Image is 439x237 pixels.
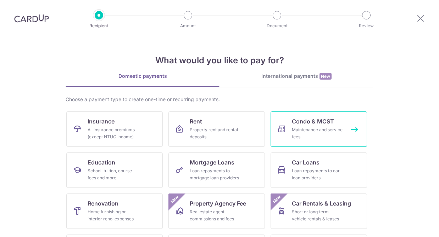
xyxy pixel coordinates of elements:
[66,96,373,103] div: Choose a payment type to create one-time or recurring payments.
[66,54,373,67] h4: What would you like to pay for?
[88,199,118,208] span: Renovation
[271,193,367,229] a: Car Rentals & LeasingShort or long‑term vehicle rentals & leasesNew
[340,22,393,29] p: Review
[292,117,334,126] span: Condo & MCST
[73,22,125,29] p: Recipient
[251,22,303,29] p: Document
[292,208,343,222] div: Short or long‑term vehicle rentals & leases
[66,73,220,80] div: Domestic payments
[292,126,343,140] div: Maintenance and service fees
[162,22,214,29] p: Amount
[190,167,241,181] div: Loan repayments to mortgage loan providers
[14,14,49,23] img: CardUp
[88,158,115,167] span: Education
[88,208,139,222] div: Home furnishing or interior reno-expenses
[66,193,163,229] a: RenovationHome furnishing or interior reno-expenses
[190,126,241,140] div: Property rent and rental deposits
[292,158,319,167] span: Car Loans
[190,199,246,208] span: Property Agency Fee
[88,126,139,140] div: All insurance premiums (except NTUC Income)
[66,111,163,147] a: InsuranceAll insurance premiums (except NTUC Income)
[66,152,163,188] a: EducationSchool, tuition, course fees and more
[319,73,332,80] span: New
[88,167,139,181] div: School, tuition, course fees and more
[168,152,265,188] a: Mortgage LoansLoan repayments to mortgage loan providers
[220,73,373,80] div: International payments
[190,117,202,126] span: Rent
[292,167,343,181] div: Loan repayments to car loan providers
[168,193,265,229] a: Property Agency FeeReal estate agent commissions and feesNew
[271,111,367,147] a: Condo & MCSTMaintenance and service fees
[271,152,367,188] a: Car LoansLoan repayments to car loan providers
[271,193,283,205] span: New
[168,111,265,147] a: RentProperty rent and rental deposits
[190,158,234,167] span: Mortgage Loans
[292,199,351,208] span: Car Rentals & Leasing
[88,117,115,126] span: Insurance
[169,193,180,205] span: New
[190,208,241,222] div: Real estate agent commissions and fees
